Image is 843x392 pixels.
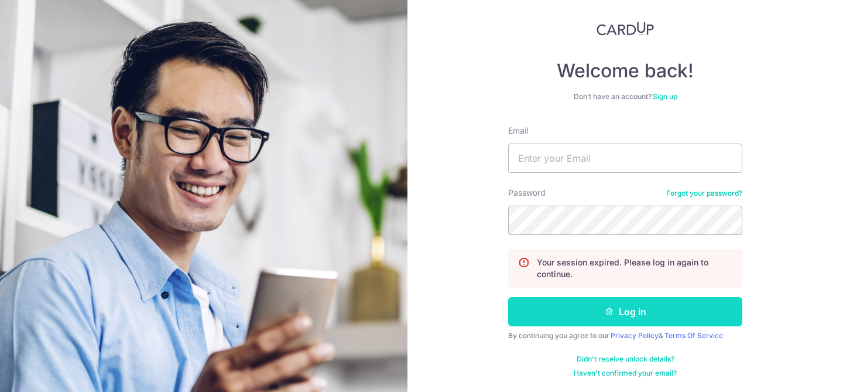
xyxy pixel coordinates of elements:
[574,369,677,378] a: Haven't confirmed your email?
[508,297,742,326] button: Log in
[597,22,654,36] img: CardUp Logo
[508,187,546,199] label: Password
[508,92,742,101] div: Don’t have an account?
[508,331,742,340] div: By continuing you agree to our &
[537,257,732,280] p: Your session expired. Please log in again to continue.
[508,125,528,137] label: Email
[664,331,723,340] a: Terms Of Service
[508,59,742,83] h4: Welcome back!
[611,331,659,340] a: Privacy Policy
[653,92,677,101] a: Sign up
[508,144,742,173] input: Enter your Email
[666,189,742,198] a: Forgot your password?
[577,354,674,364] a: Didn't receive unlock details?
